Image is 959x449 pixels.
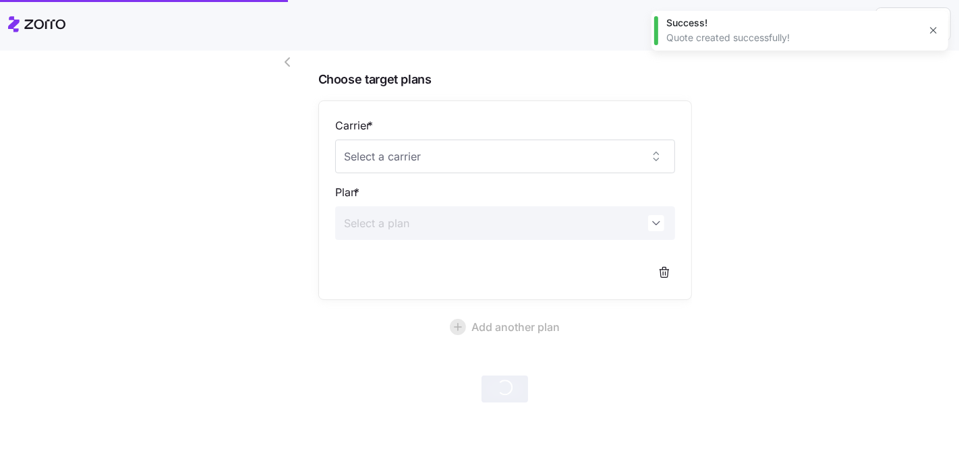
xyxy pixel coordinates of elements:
input: Select a plan [335,206,675,240]
label: Plan [335,184,362,201]
button: Add another plan [318,311,692,343]
span: Add another plan [471,319,560,335]
svg: add icon [450,319,466,335]
div: Success! [666,16,919,30]
label: Carrier [335,117,376,134]
span: Choose target plans [318,70,692,90]
div: Quote created successfully! [666,31,919,44]
input: Select a carrier [335,140,675,173]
